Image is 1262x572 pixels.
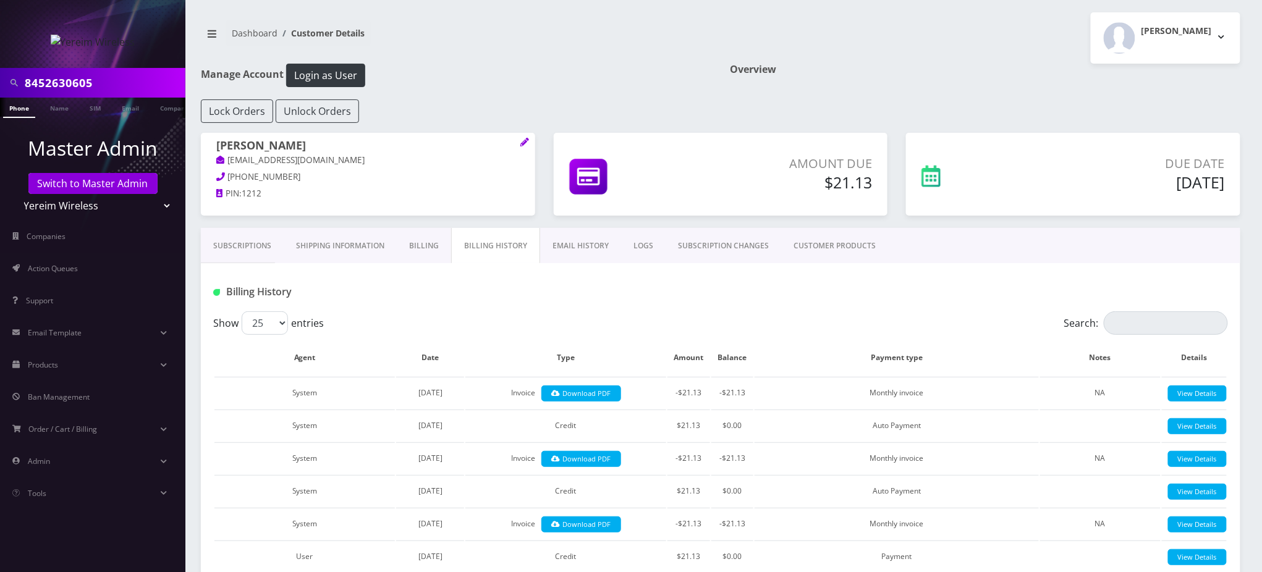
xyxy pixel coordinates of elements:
[201,228,284,264] a: Subscriptions
[214,340,395,376] th: Agent
[730,64,1240,75] h1: Overview
[621,228,666,264] a: LOGS
[541,516,621,533] a: Download PDF
[465,377,666,408] td: Invoice
[214,377,395,408] td: System
[286,64,365,87] button: Login as User
[3,98,35,118] a: Phone
[781,228,888,264] a: CUSTOMER PRODUCTS
[1104,311,1228,335] input: Search:
[1040,377,1161,408] td: NA
[28,488,46,498] span: Tools
[1168,418,1227,435] a: View Details
[465,340,666,376] th: Type
[284,67,365,81] a: Login as User
[213,286,539,298] h1: Billing History
[228,171,301,182] span: [PHONE_NUMBER]
[214,475,395,507] td: System
[242,311,288,335] select: Showentries
[214,540,395,572] td: User
[1168,516,1227,533] a: View Details
[711,540,753,572] td: $0.00
[1040,340,1161,376] th: Notes
[711,377,753,408] td: -$21.13
[1040,442,1161,474] td: NA
[29,424,98,434] span: Order / Cart / Billing
[1162,340,1227,376] th: Details
[703,154,873,173] p: Amount Due
[703,173,873,191] h5: $21.13
[28,456,50,466] span: Admin
[667,508,710,539] td: -$21.13
[1168,451,1227,468] a: View Details
[27,231,66,242] span: Companies
[28,360,58,370] span: Products
[667,340,710,376] th: Amount
[418,551,443,561] span: [DATE]
[418,387,443,398] span: [DATE]
[541,451,621,468] a: Download PDF
[755,442,1039,474] td: Monthly invoice
[418,420,443,431] span: [DATE]
[201,64,711,87] h1: Manage Account
[755,410,1039,441] td: Auto Payment
[201,20,711,56] nav: breadcrumb
[216,188,242,200] a: PIN:
[465,475,666,507] td: Credit
[242,188,261,199] span: 1212
[201,99,273,123] button: Lock Orders
[1168,385,1227,402] a: View Details
[666,228,781,264] a: SUBSCRIPTION CHANGES
[540,228,621,264] a: EMAIL HISTORY
[418,486,443,496] span: [DATE]
[755,475,1039,507] td: Auto Payment
[755,377,1039,408] td: Monthly invoice
[541,385,621,402] a: Download PDF
[28,173,158,194] a: Switch to Master Admin
[418,518,443,529] span: [DATE]
[451,228,540,264] a: Billing History
[711,340,753,376] th: Balance
[396,340,464,376] th: Date
[214,442,395,474] td: System
[25,71,182,95] input: Search in Company
[1029,154,1225,173] p: Due Date
[26,295,53,306] span: Support
[711,442,753,474] td: -$21.13
[1141,26,1212,36] h2: [PERSON_NAME]
[216,139,520,154] h1: [PERSON_NAME]
[755,508,1039,539] td: Monthly invoice
[214,410,395,441] td: System
[51,35,135,49] img: Yereim Wireless
[465,442,666,474] td: Invoice
[667,442,710,474] td: -$21.13
[28,392,90,402] span: Ban Management
[83,98,107,117] a: SIM
[1029,173,1225,191] h5: [DATE]
[277,27,365,40] li: Customer Details
[44,98,75,117] a: Name
[711,410,753,441] td: $0.00
[214,508,395,539] td: System
[154,98,195,117] a: Company
[1168,484,1227,500] a: View Details
[667,475,710,507] td: $21.13
[232,27,277,39] a: Dashboard
[465,410,666,441] td: Credit
[667,410,710,441] td: $21.13
[276,99,359,123] button: Unlock Orders
[418,453,443,463] span: [DATE]
[667,540,710,572] td: $21.13
[465,508,666,539] td: Invoice
[213,311,324,335] label: Show entries
[397,228,451,264] a: Billing
[465,540,666,572] td: Credit
[1064,311,1228,335] label: Search:
[28,263,78,274] span: Action Queues
[1168,549,1227,566] a: View Details
[116,98,145,117] a: Email
[216,154,365,167] a: [EMAIL_ADDRESS][DOMAIN_NAME]
[711,508,753,539] td: -$21.13
[667,377,710,408] td: -$21.13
